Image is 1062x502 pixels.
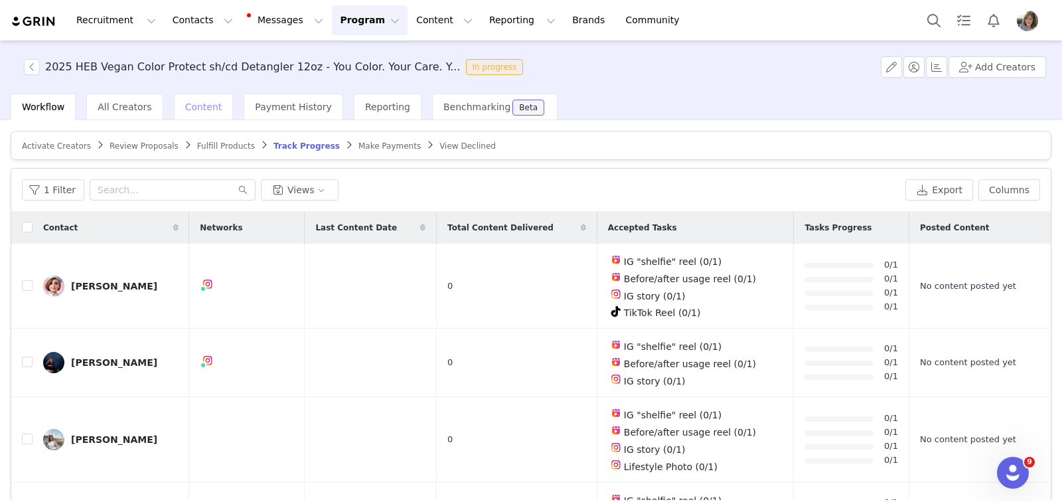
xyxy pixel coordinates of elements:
[466,59,524,75] span: In progress
[238,185,248,195] i: icon: search
[98,102,151,112] span: All Creators
[624,376,686,386] span: IG story (0/1)
[481,5,564,35] button: Reporting
[611,425,621,436] img: instagram-reels.svg
[447,433,453,446] span: 0
[948,56,1046,78] button: Add Creators
[261,179,339,201] button: Views
[90,179,256,201] input: Search...
[608,222,677,234] span: Accepted Tasks
[920,222,990,234] span: Posted Content
[611,374,621,384] img: instagram.svg
[447,280,453,293] span: 0
[919,5,948,35] button: Search
[242,5,331,35] button: Messages
[624,444,686,455] span: IG story (0/1)
[884,258,898,272] a: 0/1
[884,412,898,426] a: 0/1
[43,352,64,373] img: a67755c7-ddbf-4a8f-b623-fb8fb1a187fa.jpg
[611,460,621,470] img: instagram.svg
[997,457,1029,489] iframe: Intercom live chat
[71,281,157,292] div: [PERSON_NAME]
[611,339,621,350] img: instagram-reels.svg
[884,426,898,440] a: 0/1
[185,102,222,112] span: Content
[202,355,213,366] img: instagram.svg
[624,359,756,369] span: Before/after usage reel (0/1)
[1017,10,1038,31] img: 6370deab-0789-4ef5-a3da-95b0dd21590d.jpeg
[447,222,554,234] span: Total Content Delivered
[365,102,410,112] span: Reporting
[71,357,157,368] div: [PERSON_NAME]
[1009,10,1051,31] button: Profile
[255,102,332,112] span: Payment History
[978,179,1040,201] button: Columns
[43,429,179,450] a: [PERSON_NAME]
[624,256,721,267] span: IG "shelfie" reel (0/1)
[43,429,64,450] img: a3c885e9-e85b-4ebe-8eed-fb8b0056f5aa.jpg
[273,141,340,151] span: Track Progress
[804,222,872,234] span: Tasks Progress
[884,342,898,356] a: 0/1
[884,356,898,370] a: 0/1
[624,291,686,301] span: IG story (0/1)
[884,286,898,300] a: 0/1
[443,102,510,112] span: Benchmarking
[22,141,91,151] span: Activate Creators
[24,59,528,75] span: [object Object]
[315,222,397,234] span: Last Content Date
[611,289,621,299] img: instagram.svg
[884,440,898,454] a: 0/1
[200,222,242,234] span: Networks
[884,272,898,286] a: 0/1
[611,442,621,453] img: instagram.svg
[165,5,241,35] button: Contacts
[22,102,64,112] span: Workflow
[439,141,496,151] span: View Declined
[611,254,621,265] img: instagram-reels.svg
[624,307,701,318] span: TikTok Reel (0/1)
[564,5,617,35] a: Brands
[110,141,179,151] span: Review Proposals
[519,104,538,112] div: Beta
[43,352,179,373] a: [PERSON_NAME]
[11,15,57,28] img: grin logo
[43,222,78,234] span: Contact
[905,179,973,201] button: Export
[611,408,621,418] img: instagram-reels.svg
[624,341,721,352] span: IG "shelfie" reel (0/1)
[618,5,694,35] a: Community
[611,357,621,367] img: instagram-reels.svg
[358,141,421,151] span: Make Payments
[949,5,978,35] a: Tasks
[408,5,481,35] button: Content
[624,274,756,284] span: Before/after usage reel (0/1)
[43,276,64,297] img: d6b3a44c-ff89-4727-9a88-0ae438e9065d--s.jpg
[884,454,898,467] a: 0/1
[624,410,721,420] span: IG "shelfie" reel (0/1)
[197,141,255,151] span: Fulfill Products
[45,59,461,75] h3: 2025 HEB Vegan Color Protect sh/cd Detangler 12oz - You Color. Your Care. Y...
[332,5,408,35] button: Program
[1024,457,1035,467] span: 9
[71,434,157,445] div: [PERSON_NAME]
[447,356,453,369] span: 0
[22,179,84,201] button: 1 Filter
[979,5,1008,35] button: Notifications
[202,279,213,290] img: instagram.svg
[611,272,621,282] img: instagram-reels.svg
[68,5,164,35] button: Recruitment
[884,300,898,314] a: 0/1
[624,461,718,472] span: Lifestyle Photo (0/1)
[624,427,756,438] span: Before/after usage reel (0/1)
[43,276,179,297] a: [PERSON_NAME]
[884,370,898,384] a: 0/1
